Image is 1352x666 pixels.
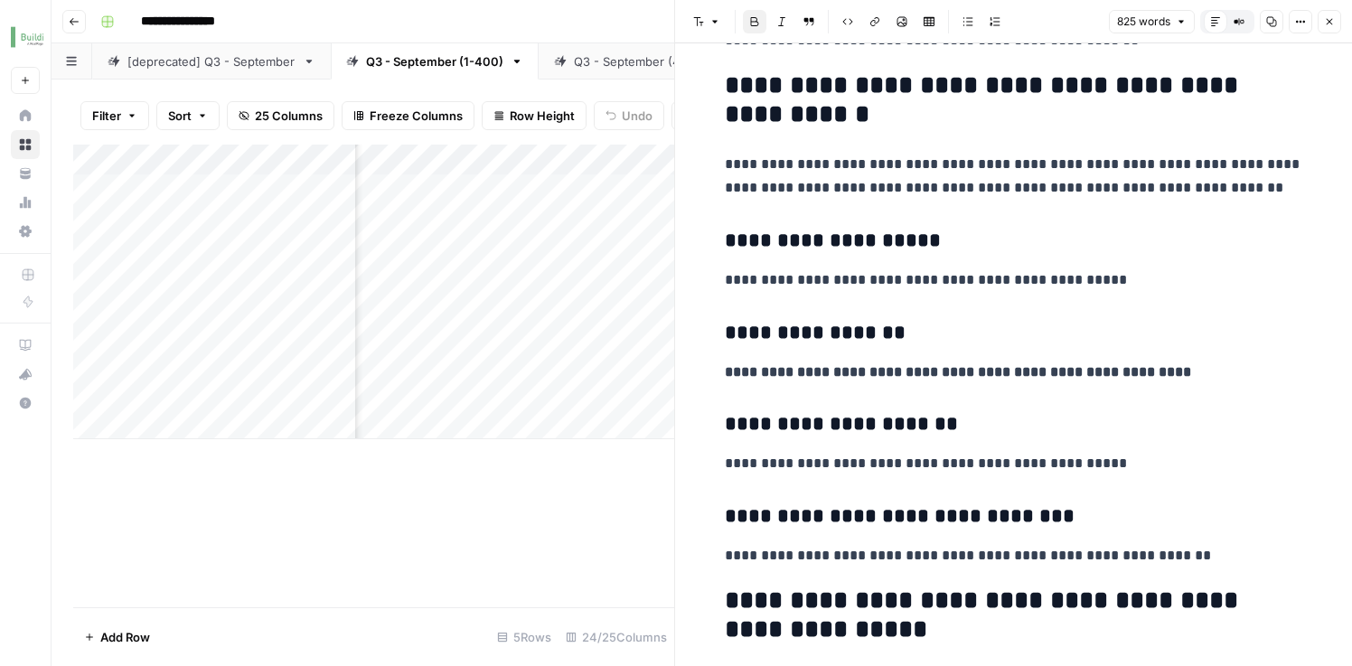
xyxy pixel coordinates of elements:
button: Help + Support [11,389,40,417]
button: Add Row [73,623,161,652]
a: Usage [11,188,40,217]
a: Q3 - September (1-400) [331,43,539,80]
span: Row Height [510,107,575,125]
a: Q3 - September (400+) [539,43,744,80]
button: Workspace: Buildium [11,14,40,60]
span: Sort [168,107,192,125]
button: 25 Columns [227,101,334,130]
div: [deprecated] Q3 - September [127,52,296,70]
img: Buildium Logo [11,21,43,53]
button: Filter [80,101,149,130]
div: Q3 - September (400+) [574,52,709,70]
a: Your Data [11,159,40,188]
div: Q3 - September (1-400) [366,52,503,70]
span: Freeze Columns [370,107,463,125]
a: Settings [11,217,40,246]
a: Home [11,101,40,130]
span: 825 words [1117,14,1170,30]
button: 825 words [1109,10,1195,33]
span: Filter [92,107,121,125]
button: Row Height [482,101,587,130]
div: 5 Rows [490,623,559,652]
span: 25 Columns [255,107,323,125]
button: Freeze Columns [342,101,474,130]
div: What's new? [12,361,39,388]
a: AirOps Academy [11,331,40,360]
button: Sort [156,101,220,130]
span: Undo [622,107,653,125]
div: 24/25 Columns [559,623,674,652]
span: Add Row [100,628,150,646]
a: Browse [11,130,40,159]
button: Undo [594,101,664,130]
a: [deprecated] Q3 - September [92,43,331,80]
button: What's new? [11,360,40,389]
